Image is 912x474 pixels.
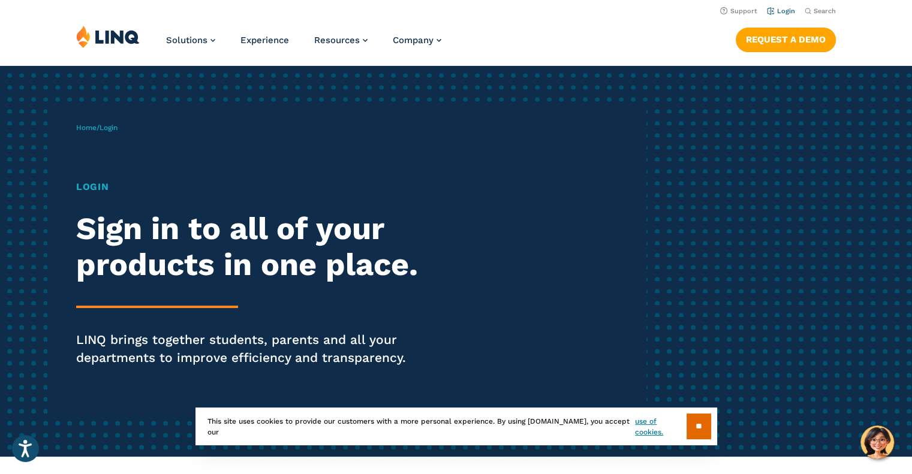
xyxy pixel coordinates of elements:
button: Open Search Bar [805,7,836,16]
a: Resources [314,35,368,46]
p: LINQ brings together students, parents and all your departments to improve efficiency and transpa... [76,331,428,367]
a: Experience [240,35,289,46]
a: use of cookies. [635,416,686,437]
a: Solutions [166,35,215,46]
a: Home [76,123,97,132]
h1: Login [76,180,428,194]
span: Company [393,35,434,46]
nav: Primary Navigation [166,25,441,65]
span: / [76,123,118,132]
a: Company [393,35,441,46]
button: Hello, have a question? Let’s chat. [860,425,894,459]
span: Search [814,7,836,15]
span: Solutions [166,35,207,46]
a: Support [720,7,757,15]
a: Request a Demo [736,28,836,52]
div: This site uses cookies to provide our customers with a more personal experience. By using [DOMAIN... [195,407,717,445]
img: LINQ | K‑12 Software [76,25,140,48]
span: Resources [314,35,360,46]
span: Login [100,123,118,132]
a: Login [767,7,795,15]
nav: Button Navigation [736,25,836,52]
h2: Sign in to all of your products in one place. [76,211,428,283]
